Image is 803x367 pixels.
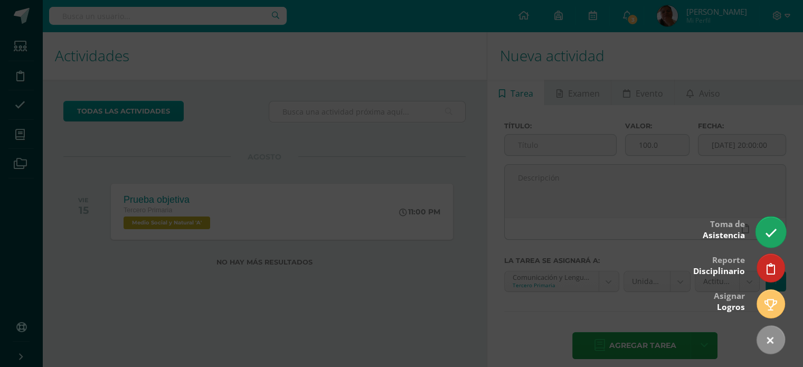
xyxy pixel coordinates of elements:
[703,212,745,246] div: Toma de
[714,284,745,318] div: Asignar
[693,248,745,282] div: Reporte
[717,302,745,313] span: Logros
[693,266,745,277] span: Disciplinario
[703,230,745,241] span: Asistencia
